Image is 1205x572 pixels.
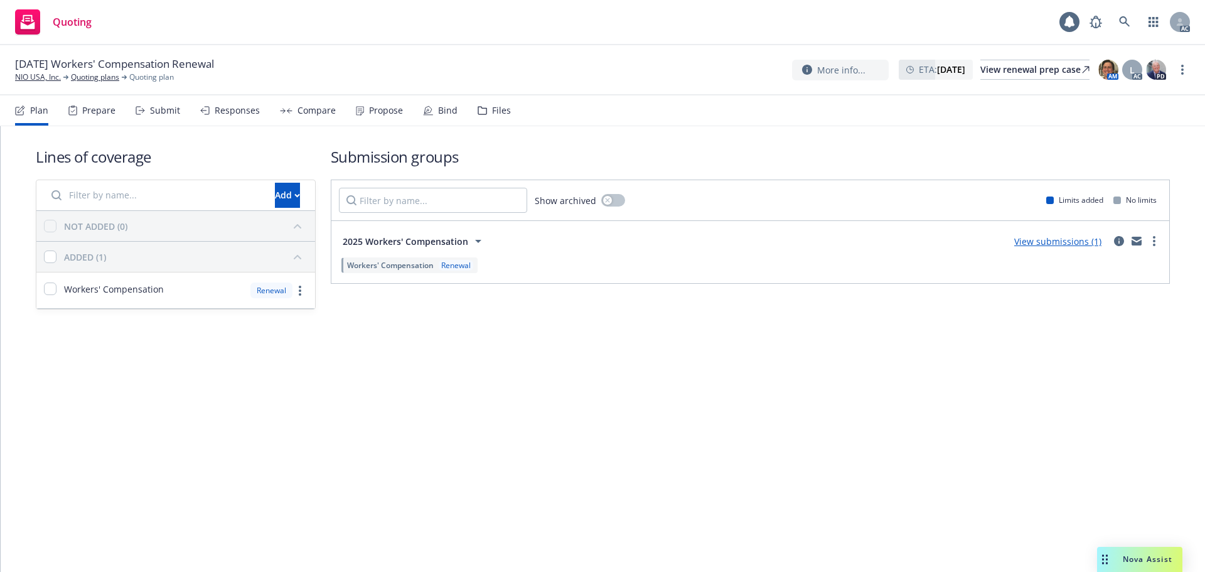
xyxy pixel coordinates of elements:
[53,17,92,27] span: Quoting
[64,247,308,267] button: ADDED (1)
[347,260,434,271] span: Workers' Compensation
[1111,234,1127,249] a: circleInformation
[292,283,308,298] a: more
[64,216,308,236] button: NOT ADDED (0)
[1123,554,1172,564] span: Nova Assist
[817,63,865,77] span: More info...
[1147,234,1162,249] a: more
[1130,63,1135,77] span: L
[275,183,300,208] button: Add
[1098,60,1118,80] img: photo
[1097,547,1182,572] button: Nova Assist
[64,220,127,233] div: NOT ADDED (0)
[215,105,260,116] div: Responses
[275,183,300,207] div: Add
[15,57,214,72] span: [DATE] Workers' Compensation Renewal
[369,105,403,116] div: Propose
[535,194,596,207] span: Show archived
[1083,9,1108,35] a: Report a Bug
[82,105,115,116] div: Prepare
[71,72,119,83] a: Quoting plans
[1113,195,1157,205] div: No limits
[10,4,97,40] a: Quoting
[1175,62,1190,77] a: more
[36,146,316,167] h1: Lines of coverage
[438,105,458,116] div: Bind
[297,105,336,116] div: Compare
[339,229,490,254] button: 2025 Workers' Compensation
[1097,547,1113,572] div: Drag to move
[1046,195,1103,205] div: Limits added
[250,283,292,298] div: Renewal
[1129,234,1144,249] a: mail
[1112,9,1137,35] a: Search
[150,105,180,116] div: Submit
[15,72,61,83] a: NIO USA, Inc.
[339,188,527,213] input: Filter by name...
[331,146,1170,167] h1: Submission groups
[1146,60,1166,80] img: photo
[439,260,473,271] div: Renewal
[919,63,965,76] span: ETA :
[980,60,1090,80] a: View renewal prep case
[343,235,468,248] span: 2025 Workers' Compensation
[129,72,174,83] span: Quoting plan
[980,60,1090,79] div: View renewal prep case
[1141,9,1166,35] a: Switch app
[937,63,965,75] strong: [DATE]
[1014,235,1101,247] a: View submissions (1)
[492,105,511,116] div: Files
[792,60,889,80] button: More info...
[44,183,267,208] input: Filter by name...
[64,283,164,296] span: Workers' Compensation
[30,105,48,116] div: Plan
[64,251,106,264] div: ADDED (1)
